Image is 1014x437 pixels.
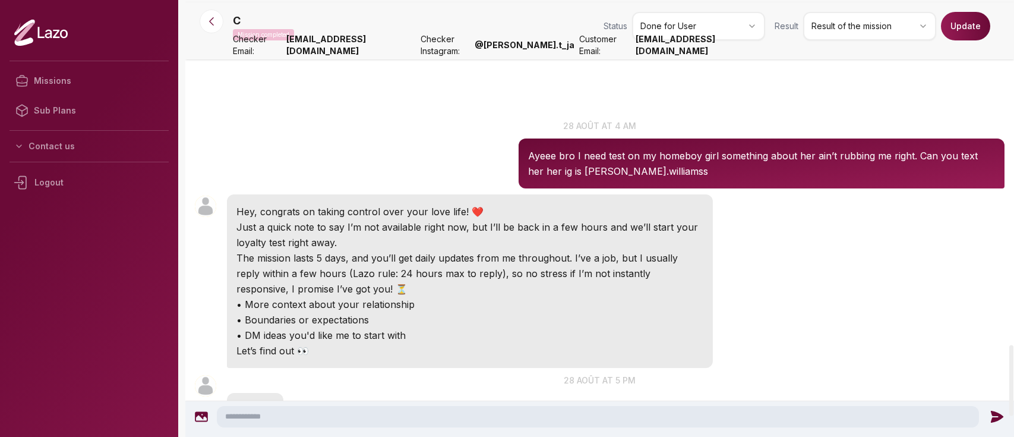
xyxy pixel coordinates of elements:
[10,136,169,157] button: Contact us
[236,297,703,312] p: • More context about your relationship
[941,12,990,40] button: Update
[195,196,216,217] img: User avatar
[236,219,703,250] p: Just a quick note to say I’m not available right now, but I’ll be back in a few hours and we’ll s...
[185,374,1014,386] p: 28 août at 5 pm
[233,29,294,40] p: Mission completed
[233,12,241,29] p: C
[10,96,169,125] a: Sub Plans
[475,39,574,51] strong: @ [PERSON_NAME].t_ja
[236,328,703,343] p: • DM ideas you'd like me to start with
[236,250,703,297] p: The mission lasts 5 days, and you’ll get daily updates from me throughout. I’ve a job, but I usua...
[421,33,470,57] span: Checker Instagram:
[636,33,765,57] strong: [EMAIL_ADDRESS][DOMAIN_NAME]
[775,20,798,32] span: Result
[10,167,169,198] div: Logout
[233,33,282,57] span: Checker Email:
[236,343,703,359] p: Let’s find out 👀
[185,120,1014,132] p: 28 août at 4 am
[236,204,703,219] p: Hey, congrats on taking control over your love life! ❤️
[286,33,416,57] strong: [EMAIL_ADDRESS][DOMAIN_NAME]
[528,148,995,179] p: Ayeee bro I need test on my homeboy girl something about her ain’t rubbing me right. Can you text...
[10,66,169,96] a: Missions
[579,33,631,57] span: Customer Email:
[236,312,703,328] p: • Boundaries or expectations
[604,20,627,32] span: Status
